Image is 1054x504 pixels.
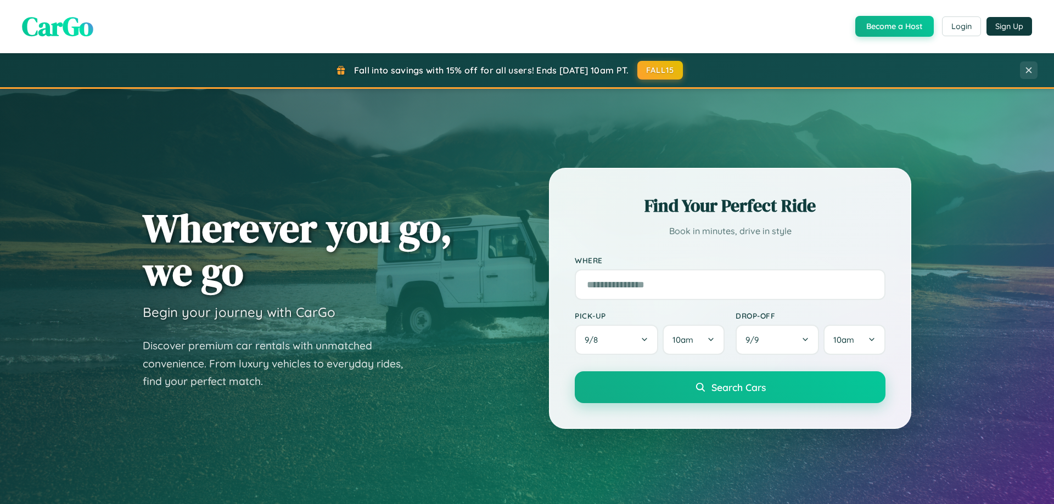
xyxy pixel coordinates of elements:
[575,311,725,320] label: Pick-up
[575,325,658,355] button: 9/8
[575,194,885,218] h2: Find Your Perfect Ride
[942,16,981,36] button: Login
[663,325,725,355] button: 10am
[143,206,452,293] h1: Wherever you go, we go
[672,335,693,345] span: 10am
[22,8,93,44] span: CarGo
[143,337,417,390] p: Discover premium car rentals with unmatched convenience. From luxury vehicles to everyday rides, ...
[637,61,683,80] button: FALL15
[986,17,1032,36] button: Sign Up
[585,335,603,345] span: 9 / 8
[833,335,854,345] span: 10am
[736,311,885,320] label: Drop-off
[711,381,766,393] span: Search Cars
[745,335,764,345] span: 9 / 9
[575,256,885,265] label: Where
[354,65,629,76] span: Fall into savings with 15% off for all users! Ends [DATE] 10am PT.
[575,223,885,239] p: Book in minutes, drive in style
[823,325,885,355] button: 10am
[575,371,885,403] button: Search Cars
[855,16,934,37] button: Become a Host
[736,325,819,355] button: 9/9
[143,304,335,320] h3: Begin your journey with CarGo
